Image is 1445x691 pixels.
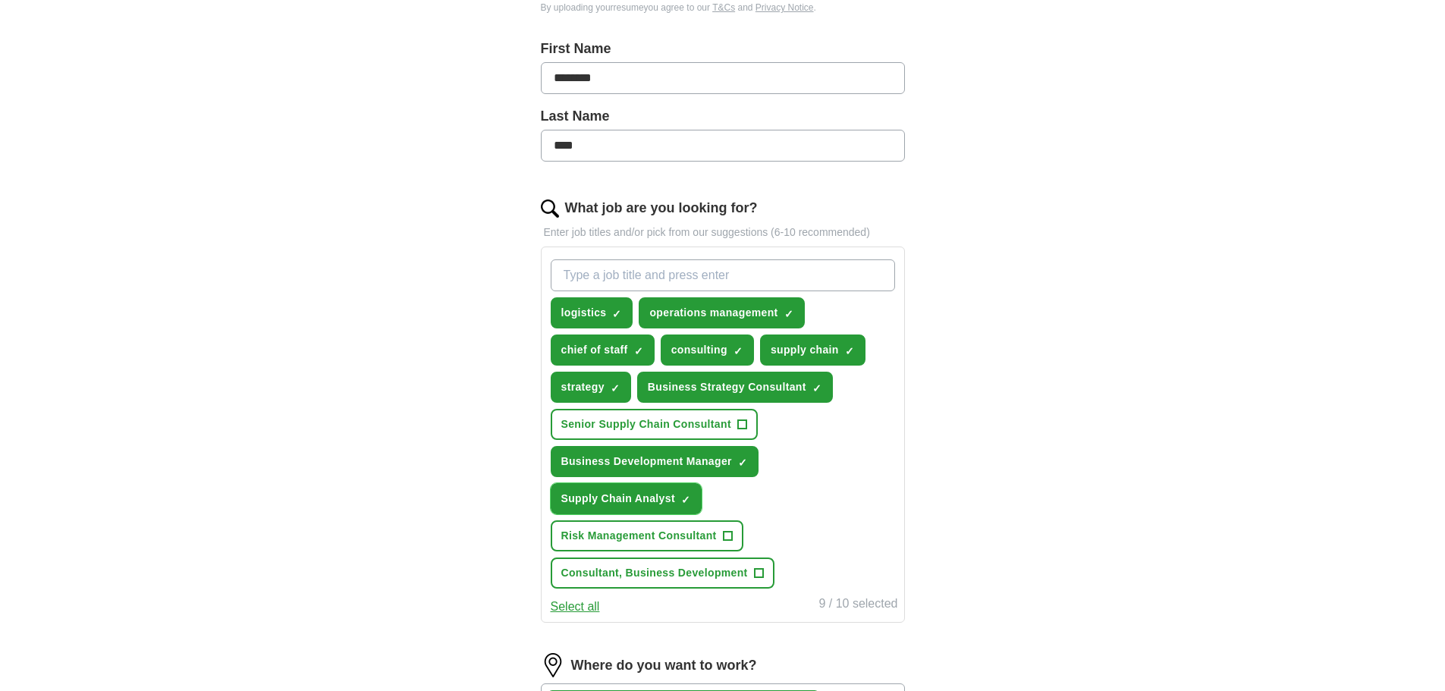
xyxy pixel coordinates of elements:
label: Where do you want to work? [571,655,757,676]
span: Supply Chain Analyst [561,491,675,507]
span: supply chain [771,342,839,358]
span: chief of staff [561,342,628,358]
span: ✓ [845,345,854,357]
button: Consultant, Business Development [551,558,774,589]
span: ✓ [612,308,621,320]
span: Business Development Manager [561,454,732,470]
span: ✓ [611,382,620,394]
button: chief of staff✓ [551,335,655,366]
button: strategy✓ [551,372,631,403]
a: T&Cs [712,2,735,13]
label: First Name [541,39,905,59]
span: logistics [561,305,607,321]
button: Supply Chain Analyst✓ [551,483,702,514]
img: location.png [541,653,565,677]
span: Senior Supply Chain Consultant [561,416,731,432]
label: Last Name [541,106,905,127]
span: Consultant, Business Development [561,565,748,581]
p: Enter job titles and/or pick from our suggestions (6-10 recommended) [541,225,905,240]
button: supply chain✓ [760,335,865,366]
span: Business Strategy Consultant [648,379,806,395]
button: Risk Management Consultant [551,520,743,551]
span: Risk Management Consultant [561,528,717,544]
span: operations management [649,305,777,321]
div: 9 / 10 selected [818,595,897,616]
label: What job are you looking for? [565,198,758,218]
div: By uploading your resume you agree to our and . [541,1,905,14]
span: ✓ [634,345,643,357]
span: consulting [671,342,727,358]
span: ✓ [733,345,743,357]
span: ✓ [681,494,690,506]
span: ✓ [738,457,747,469]
button: consulting✓ [661,335,754,366]
span: ✓ [784,308,793,320]
button: Select all [551,598,600,616]
button: logistics✓ [551,297,633,328]
button: Senior Supply Chain Consultant [551,409,758,440]
input: Type a job title and press enter [551,259,895,291]
img: search.png [541,199,559,218]
a: Privacy Notice [755,2,814,13]
span: ✓ [812,382,821,394]
span: strategy [561,379,605,395]
button: Business Strategy Consultant✓ [637,372,833,403]
button: Business Development Manager✓ [551,446,759,477]
button: operations management✓ [639,297,804,328]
